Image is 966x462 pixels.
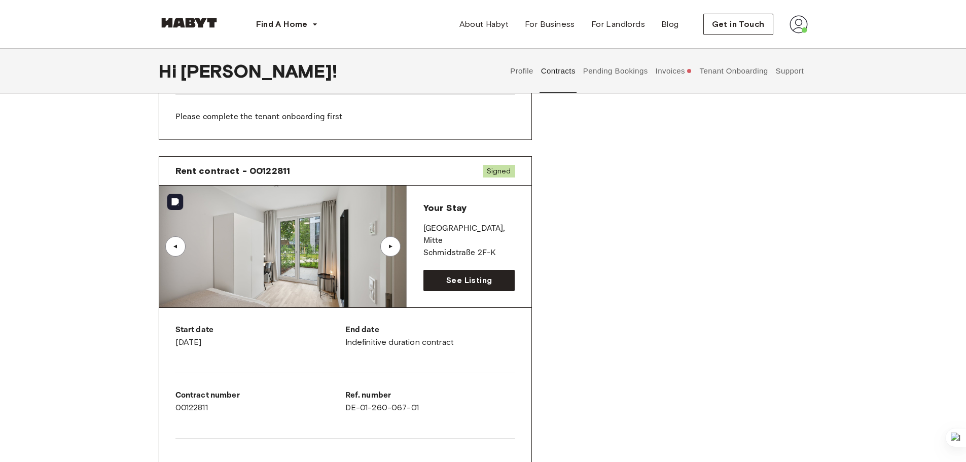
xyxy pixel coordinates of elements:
[591,18,645,30] span: For Landlords
[446,274,492,287] span: See Listing
[175,389,345,402] p: Contract number
[423,247,515,259] p: Schmidstraße 2F-K
[175,324,345,336] p: Start date
[345,389,515,414] div: DE-01-260-067-01
[159,60,181,82] span: Hi
[345,389,515,402] p: Ref. number
[175,389,345,414] div: 00122811
[170,243,181,250] div: ▲
[345,324,515,348] div: Indefinitive duration contract
[385,243,396,250] div: ▲
[423,202,467,214] span: Your Stay
[175,165,291,177] span: Rent contract - 00122811
[159,186,407,307] img: Image of the room
[159,18,220,28] img: Habyt
[423,223,515,247] p: [GEOGRAPHIC_DATA] , Mitte
[345,324,515,336] p: End date
[175,324,345,348] div: [DATE]
[703,14,773,35] button: Get in Touch
[423,270,515,291] a: See Listing
[654,49,693,93] button: Invoices
[459,18,509,30] span: About Habyt
[181,60,337,82] span: [PERSON_NAME] !
[540,49,577,93] button: Contracts
[517,14,583,34] a: For Business
[583,14,653,34] a: For Landlords
[256,18,308,30] span: Find A Home
[698,49,769,93] button: Tenant Onboarding
[451,14,517,34] a: About Habyt
[248,14,326,34] button: Find A Home
[790,15,808,33] img: avatar
[483,165,515,177] span: Signed
[525,18,575,30] span: For Business
[175,111,515,123] p: Please complete the tenant onboarding first
[582,49,649,93] button: Pending Bookings
[507,49,808,93] div: user profile tabs
[712,18,765,30] span: Get in Touch
[653,14,687,34] a: Blog
[509,49,535,93] button: Profile
[774,49,805,93] button: Support
[661,18,679,30] span: Blog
